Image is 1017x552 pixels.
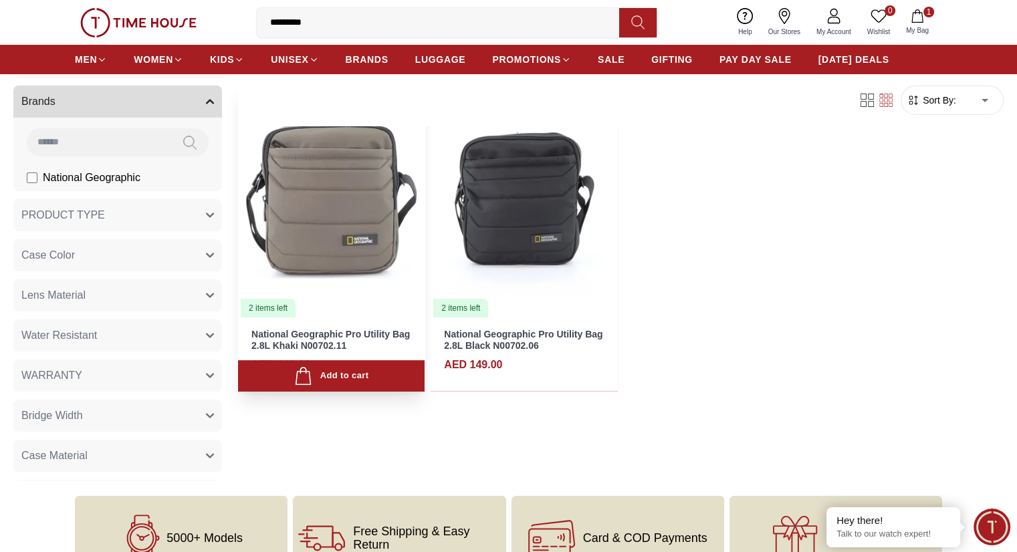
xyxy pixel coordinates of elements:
[923,7,934,17] span: 1
[907,94,956,107] button: Sort By:
[431,83,617,318] img: National Geographic Pro Utility Bag 2.8L Black N00702.06
[730,5,760,39] a: Help
[251,329,410,351] a: National Geographic Pro Utility Bag 2.8L Khaki N00702.11
[836,514,950,527] div: Hey there!
[862,27,895,37] span: Wishlist
[885,5,895,16] span: 0
[21,327,97,343] span: Water Resistant
[13,279,222,311] button: Lens Material
[763,27,806,37] span: Our Stores
[901,25,934,35] span: My Bag
[21,207,105,223] span: PRODUCT TYPE
[75,53,97,66] span: MEN
[733,27,758,37] span: Help
[598,53,625,66] span: SALE
[760,5,808,39] a: Our Stores
[431,83,617,318] a: National Geographic Pro Utility Bag 2.8L Black N00702.062 items left
[898,7,937,38] button: 1My Bag
[433,299,488,317] div: 2 items left
[134,53,173,66] span: WOMEN
[238,83,425,318] img: National Geographic Pro Utility Bag 2.8L Khaki N00702.11
[13,86,222,118] button: Brands
[811,27,857,37] span: My Account
[238,360,425,392] button: Add to cart
[346,47,388,72] a: BRANDS
[27,172,37,183] input: National Geographic
[271,47,318,72] a: UNISEX
[719,53,792,66] span: PAY DAY SALE
[974,509,1010,545] div: Chat Widget
[241,299,296,317] div: 2 items left
[818,47,889,72] a: [DATE] DEALS
[415,53,466,66] span: LUGGAGE
[294,367,368,385] div: Add to cart
[43,170,140,186] span: National Geographic
[21,448,88,464] span: Case Material
[859,5,898,39] a: 0Wishlist
[13,199,222,231] button: PRODUCT TYPE
[134,47,183,72] a: WOMEN
[13,400,222,432] button: Bridge Width
[13,239,222,271] button: Case Color
[21,247,75,263] span: Case Color
[598,47,625,72] a: SALE
[353,525,500,551] span: Free Shipping & Easy Return
[166,531,243,545] span: 5000+ Models
[75,47,107,72] a: MEN
[210,53,234,66] span: KIDS
[21,408,83,424] span: Bridge Width
[210,47,244,72] a: KIDS
[238,83,425,318] a: National Geographic Pro Utility Bag 2.8L Khaki N00702.112 items left
[920,94,956,107] span: Sort By:
[251,357,310,373] h4: AED 149.00
[21,94,55,110] span: Brands
[415,47,466,72] a: LUGGAGE
[836,529,950,540] p: Talk to our watch expert!
[13,319,222,352] button: Water Resistant
[21,368,82,384] span: WARRANTY
[719,47,792,72] a: PAY DAY SALE
[818,53,889,66] span: [DATE] DEALS
[80,8,197,37] img: ...
[271,53,308,66] span: UNISEX
[444,357,502,373] h4: AED 149.00
[651,47,693,72] a: GIFTING
[346,53,388,66] span: BRANDS
[13,360,222,392] button: WARRANTY
[492,47,571,72] a: PROMOTIONS
[492,53,561,66] span: PROMOTIONS
[444,329,602,351] a: National Geographic Pro Utility Bag 2.8L Black N00702.06
[583,531,707,545] span: Card & COD Payments
[651,53,693,66] span: GIFTING
[21,287,86,303] span: Lens Material
[13,440,222,472] button: Case Material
